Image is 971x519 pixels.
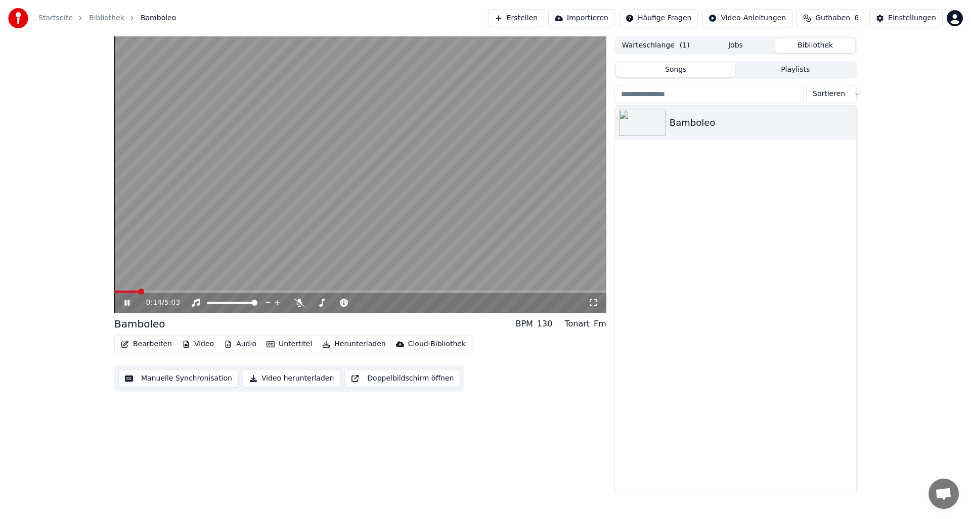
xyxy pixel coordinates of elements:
[619,9,698,27] button: Häufige Fragen
[515,318,533,330] div: BPM
[408,339,466,349] div: Cloud-Bibliothek
[616,63,736,77] button: Songs
[146,298,170,308] div: /
[344,369,460,388] button: Doppelbildschirm öffnen
[680,40,690,51] span: ( 1 )
[38,13,176,23] nav: breadcrumb
[488,9,544,27] button: Erstellen
[797,9,865,27] button: Guthaben6
[164,298,180,308] span: 5:03
[220,337,260,351] button: Audio
[38,13,73,23] a: Startseite
[594,318,606,330] div: Fm
[735,63,855,77] button: Playlists
[548,9,615,27] button: Importieren
[243,369,340,388] button: Video herunterladen
[702,9,792,27] button: Video-Anleitungen
[929,479,959,509] a: Chat öffnen
[813,89,845,99] span: Sortieren
[854,13,859,23] span: 6
[564,318,590,330] div: Tonart
[89,13,124,23] a: Bibliothek
[815,13,850,23] span: Guthaben
[537,318,553,330] div: 130
[775,38,855,53] button: Bibliothek
[118,369,239,388] button: Manuelle Synchronisation
[178,337,218,351] button: Video
[262,337,316,351] button: Untertitel
[117,337,176,351] button: Bearbeiten
[616,38,696,53] button: Warteschlange
[670,116,852,130] div: Bamboleo
[869,9,943,27] button: Einstellungen
[146,298,162,308] span: 0:14
[318,337,389,351] button: Herunterladen
[114,317,165,331] div: Bamboleo
[8,8,28,28] img: youka
[141,13,176,23] span: Bamboleo
[696,38,776,53] button: Jobs
[888,13,936,23] div: Einstellungen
